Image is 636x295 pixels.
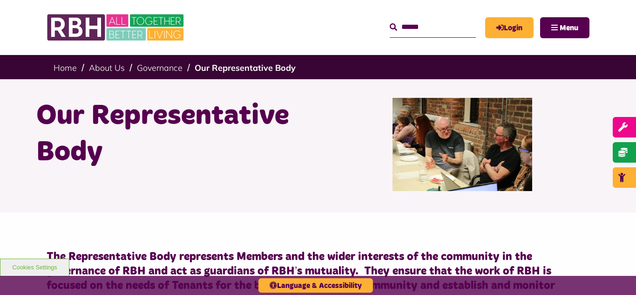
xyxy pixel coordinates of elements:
a: About Us [89,62,125,73]
button: Navigation [540,17,589,38]
h1: Our Representative Body [36,98,311,171]
span: Menu [560,24,578,32]
img: RBH [47,9,186,46]
button: Language & Accessibility [258,278,373,293]
a: MyRBH [485,17,534,38]
a: Our Representative Body [195,62,296,73]
iframe: Netcall Web Assistant for live chat [594,253,636,295]
a: Governance [137,62,183,73]
a: Home [54,62,77,73]
input: Search [390,17,476,37]
img: Rep Body [392,98,532,191]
